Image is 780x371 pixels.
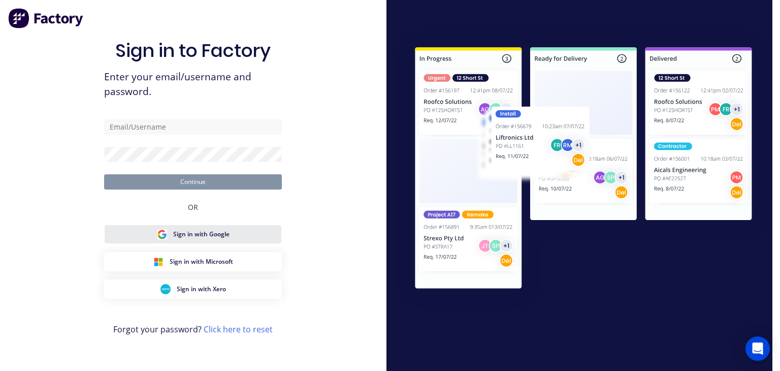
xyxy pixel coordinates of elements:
button: Google Sign inSign in with Google [104,225,282,244]
img: Xero Sign in [160,284,171,294]
button: Continue [104,174,282,190]
div: Open Intercom Messenger [745,336,770,361]
span: Forgot your password? [113,323,273,335]
button: Microsoft Sign inSign in with Microsoft [104,252,282,271]
span: Sign in with Microsoft [170,257,233,266]
img: Microsoft Sign in [153,257,164,267]
button: Xero Sign inSign in with Xero [104,280,282,299]
img: Sign in [395,28,773,311]
input: Email/Username [104,119,282,135]
a: Click here to reset [204,324,273,335]
span: Sign in with Google [173,230,230,239]
h1: Sign in to Factory [115,40,271,61]
span: Sign in with Xero [177,285,226,294]
div: OR [188,190,198,225]
span: Enter your email/username and password. [104,70,282,99]
img: Google Sign in [157,229,167,239]
img: Factory [8,8,84,28]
